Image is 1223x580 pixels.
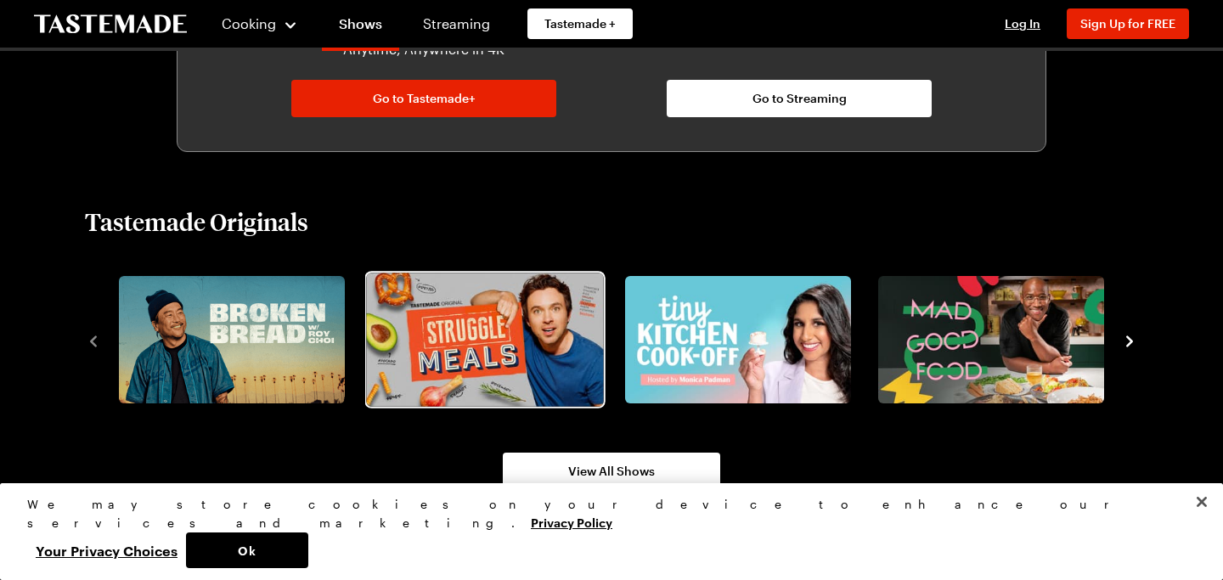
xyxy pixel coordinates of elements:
img: Tiny Kitchen Cook-Off [625,276,851,403]
img: Struggle Meals [366,273,603,406]
a: Shows [322,3,399,51]
div: We may store cookies on your device to enhance our services and marketing. [27,495,1181,532]
div: 3 / 8 [618,271,871,408]
a: Broken Bread [116,276,341,403]
button: Cooking [221,3,298,44]
a: Struggle Meals [369,276,595,403]
span: Go to Tastemade+ [373,90,476,107]
button: Sign Up for FREE [1067,8,1189,39]
a: More information about your privacy, opens in a new tab [531,514,612,530]
span: Go to Streaming [752,90,847,107]
div: 1 / 8 [112,271,365,408]
a: Tastemade + [527,8,633,39]
button: Your Privacy Choices [27,532,186,568]
h2: Tastemade Originals [85,206,308,237]
a: To Tastemade Home Page [34,14,187,34]
a: Go to Streaming [667,80,932,117]
span: View All Shows [568,463,655,480]
img: Broken Bread [119,276,345,403]
a: Tiny Kitchen Cook-Off [622,276,848,403]
button: navigate to next item [1121,329,1138,350]
button: navigate to previous item [85,329,102,350]
div: 4 / 8 [871,271,1124,408]
div: 2 / 8 [365,271,618,408]
button: Close [1183,483,1220,521]
div: Privacy [27,495,1181,568]
span: Cooking [222,15,276,31]
a: Mad Good Food [875,276,1101,403]
button: Log In [989,15,1057,32]
img: Mad Good Food [878,276,1104,403]
span: Tastemade + [544,15,616,32]
a: Go to Tastemade+ [291,80,556,117]
a: View All Shows [503,453,720,490]
button: Ok [186,532,308,568]
span: Sign Up for FREE [1080,16,1175,31]
span: Log In [1005,16,1040,31]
